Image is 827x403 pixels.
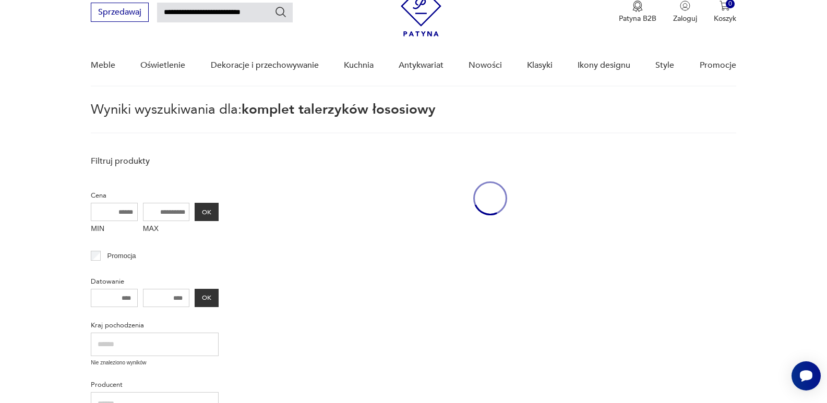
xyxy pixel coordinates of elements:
p: Filtruj produkty [91,155,219,167]
a: Ikony designu [578,45,630,86]
a: Ikona medaluPatyna B2B [619,1,656,23]
button: OK [195,203,219,221]
a: Antykwariat [399,45,444,86]
p: Nie znaleziono wyników [91,359,219,367]
img: Ikonka użytkownika [680,1,690,11]
button: Zaloguj [673,1,697,23]
p: Kraj pochodzenia [91,320,219,331]
a: Kuchnia [344,45,374,86]
button: OK [195,289,219,307]
iframe: Smartsupp widget button [792,361,821,390]
img: Ikona koszyka [720,1,730,11]
label: MIN [91,221,138,238]
a: Promocje [700,45,736,86]
div: oval-loading [473,150,507,247]
button: Sprzedawaj [91,3,149,22]
span: komplet talerzyków łososiowy [242,100,436,119]
p: Patyna B2B [619,14,656,23]
a: Oświetlenie [140,45,185,86]
a: Meble [91,45,115,86]
p: Wyniki wyszukiwania dla: [91,103,736,133]
a: Klasyki [527,45,553,86]
a: Nowości [469,45,502,86]
img: Ikona medalu [632,1,643,12]
p: Datowanie [91,276,219,287]
label: MAX [143,221,190,238]
p: Cena [91,190,219,201]
button: Szukaj [274,6,287,18]
a: Sprzedawaj [91,9,149,17]
p: Producent [91,379,219,390]
p: Zaloguj [673,14,697,23]
a: Style [655,45,674,86]
button: Patyna B2B [619,1,656,23]
p: Koszyk [714,14,736,23]
p: Promocja [107,250,136,262]
a: Dekoracje i przechowywanie [211,45,319,86]
button: 0Koszyk [714,1,736,23]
